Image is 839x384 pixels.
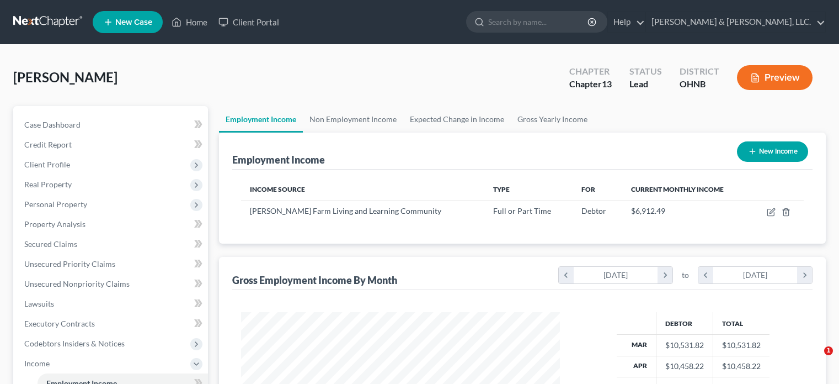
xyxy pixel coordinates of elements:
[24,359,50,368] span: Income
[15,115,208,135] a: Case Dashboard
[698,267,713,283] i: chevron_left
[665,340,704,351] div: $10,531.82
[581,206,606,215] span: Debtor
[15,234,208,254] a: Secured Claims
[15,294,208,314] a: Lawsuits
[665,361,704,372] div: $10,458.22
[646,12,825,32] a: [PERSON_NAME] & [PERSON_NAME], LLC.
[24,160,70,169] span: Client Profile
[219,106,303,133] a: Employment Income
[24,199,87,209] span: Personal Property
[13,69,117,85] span: [PERSON_NAME]
[629,65,662,78] div: Status
[250,185,305,193] span: Income Source
[629,78,662,91] div: Lead
[213,12,285,32] a: Client Portal
[232,273,397,287] div: Gross Employment Income By Month
[569,78,612,91] div: Chapter
[250,206,441,215] span: [PERSON_NAME] Farm Living and Learning Community
[493,206,551,215] span: Full or Part Time
[511,106,594,133] a: Gross Yearly Income
[24,140,72,149] span: Credit Report
[403,106,511,133] a: Expected Change in Income
[631,206,665,215] span: $6,912.49
[24,339,125,348] span: Codebtors Insiders & Notices
[24,120,81,129] span: Case Dashboard
[631,185,724,193] span: Current Monthly Income
[303,106,403,133] a: Non Employment Income
[797,267,812,283] i: chevron_right
[166,12,213,32] a: Home
[713,267,798,283] div: [DATE]
[680,65,719,78] div: District
[801,346,828,373] iframe: Intercom live chat
[24,219,85,229] span: Property Analysis
[24,259,115,269] span: Unsecured Priority Claims
[15,135,208,155] a: Credit Report
[574,267,658,283] div: [DATE]
[24,180,72,189] span: Real Property
[115,18,152,27] span: New Case
[656,312,713,334] th: Debtor
[658,267,672,283] i: chevron_right
[824,346,833,355] span: 1
[24,299,54,308] span: Lawsuits
[617,335,656,356] th: Mar
[713,312,769,334] th: Total
[713,335,769,356] td: $10,531.82
[737,141,808,162] button: New Income
[602,78,612,89] span: 13
[737,65,813,90] button: Preview
[15,254,208,274] a: Unsecured Priority Claims
[713,356,769,377] td: $10,458.22
[493,185,510,193] span: Type
[488,12,589,32] input: Search by name...
[15,314,208,334] a: Executory Contracts
[682,270,689,281] span: to
[680,78,719,91] div: OHNB
[24,239,77,249] span: Secured Claims
[617,356,656,377] th: Apr
[569,65,612,78] div: Chapter
[15,214,208,234] a: Property Analysis
[608,12,645,32] a: Help
[232,153,325,166] div: Employment Income
[15,274,208,294] a: Unsecured Nonpriority Claims
[581,185,595,193] span: For
[24,279,130,288] span: Unsecured Nonpriority Claims
[24,319,95,328] span: Executory Contracts
[559,267,574,283] i: chevron_left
